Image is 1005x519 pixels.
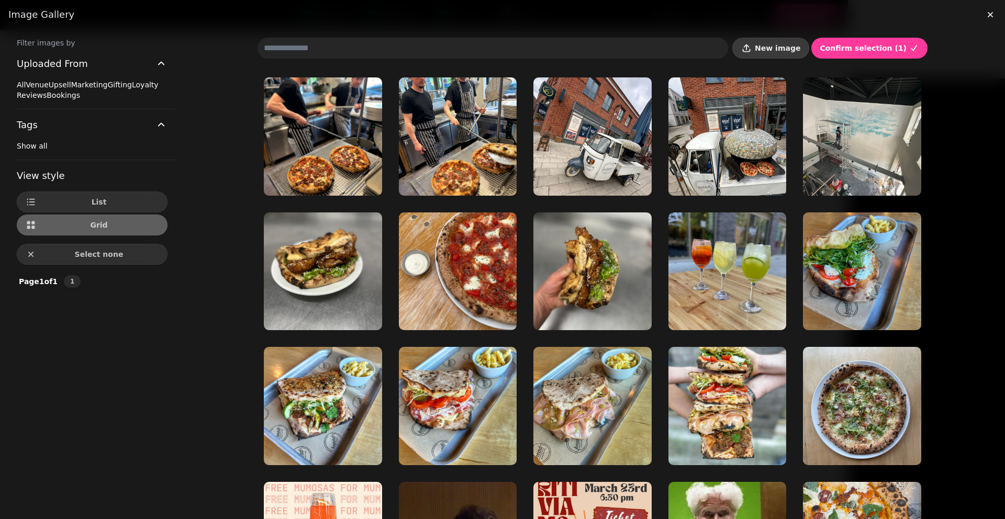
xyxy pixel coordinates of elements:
img: IMG_9828.jpeg [399,77,517,196]
img: IMG_9183.jpeg [533,347,652,465]
img: IMG_9827.jpeg [264,77,382,196]
button: 1 [64,275,81,288]
span: Confirm selection ( 1 ) [820,44,907,52]
span: Gifting [107,81,132,89]
span: New image [755,44,800,52]
button: List [17,191,167,212]
span: Select none [39,251,159,258]
span: Bookings [47,91,80,99]
img: IMG_9853.jpeg [533,77,652,196]
span: Reviews [17,91,47,99]
button: Uploaded From [17,48,167,80]
img: IMG_9653.jpeg [399,212,517,331]
img: IMG_9788.jpeg [264,212,382,331]
span: Upsell [49,81,71,89]
p: Page 1 of 1 [15,276,62,287]
span: Grid [39,221,159,229]
h3: View style [17,168,167,183]
img: IMG_9858.jpeg [668,77,787,196]
span: 1 [68,278,76,285]
button: Tags [17,109,167,141]
span: All [17,81,26,89]
span: List [39,198,159,206]
img: IMG_9186.jpeg [264,347,382,465]
div: Uploaded From [17,80,167,109]
button: Select none [17,244,167,265]
button: Grid [17,215,167,235]
span: Venue [26,81,48,89]
img: IMG_9190.jpeg [803,212,921,331]
span: Show all [17,142,48,150]
img: IMG_9188.jpeg [399,347,517,465]
span: Loyalty [132,81,159,89]
img: IMG_9913.jpeg [803,77,921,196]
span: Marketing [71,81,108,89]
h3: Image gallery [8,8,997,21]
img: IMG_9214.jpeg [668,347,787,465]
div: Tags [17,141,167,160]
img: IMG_9790.jpeg [533,212,652,331]
button: Confirm selection (1) [811,38,928,59]
img: IMG_9090.jpeg [803,347,921,465]
img: IMG_2957.jpeg [668,212,787,331]
nav: Pagination [64,275,81,288]
button: New image [732,38,809,59]
label: Filter images by [8,38,176,48]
